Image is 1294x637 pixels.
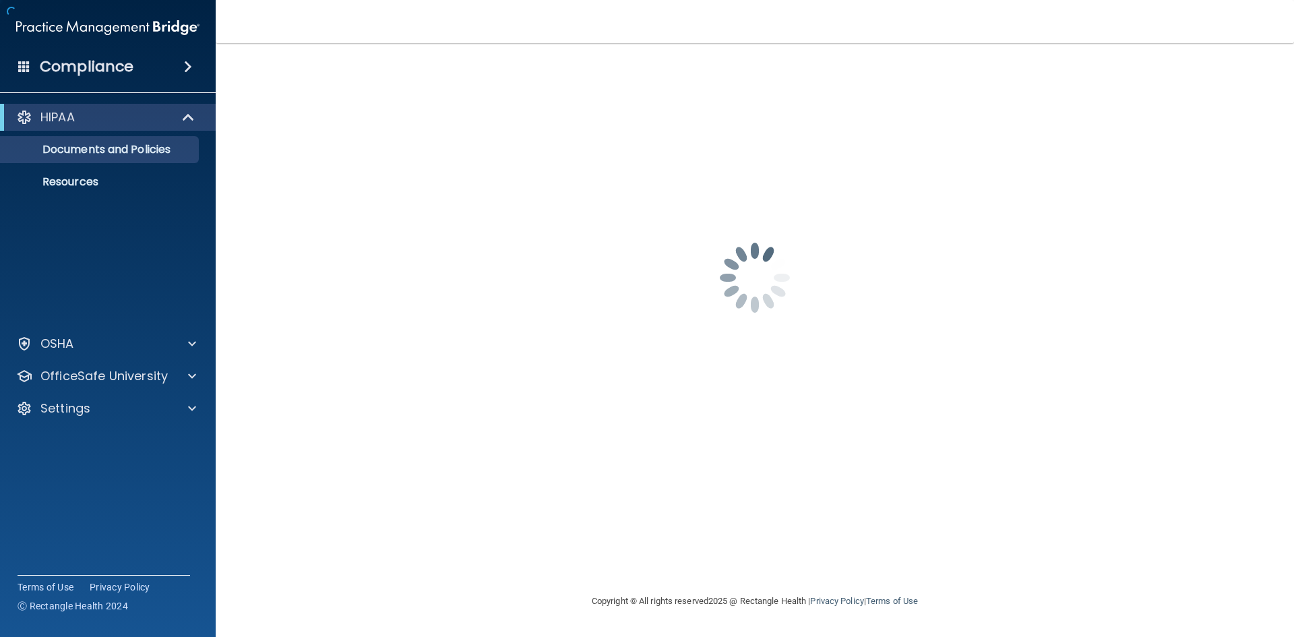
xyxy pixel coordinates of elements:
[40,57,133,76] h4: Compliance
[509,580,1001,623] div: Copyright © All rights reserved 2025 @ Rectangle Health | |
[18,580,73,594] a: Terms of Use
[40,368,168,384] p: OfficeSafe University
[16,109,195,125] a: HIPAA
[9,143,193,156] p: Documents and Policies
[90,580,150,594] a: Privacy Policy
[866,596,918,606] a: Terms of Use
[16,400,196,417] a: Settings
[9,175,193,189] p: Resources
[40,109,75,125] p: HIPAA
[16,368,196,384] a: OfficeSafe University
[810,596,863,606] a: Privacy Policy
[18,599,128,613] span: Ⓒ Rectangle Health 2024
[16,336,196,352] a: OSHA
[40,400,90,417] p: Settings
[687,210,822,345] img: spinner.e123f6fc.gif
[40,336,74,352] p: OSHA
[16,14,199,41] img: PMB logo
